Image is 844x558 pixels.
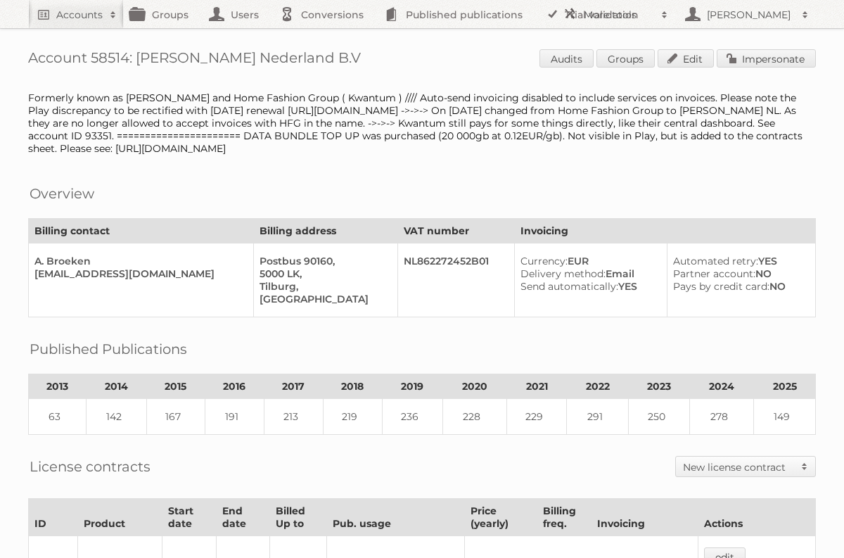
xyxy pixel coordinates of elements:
th: 2017 [264,374,323,399]
td: 229 [506,399,567,435]
td: 191 [205,399,264,435]
a: Groups [596,49,655,68]
div: YES [520,280,656,293]
th: 2018 [323,374,382,399]
th: 2013 [29,374,87,399]
th: Invoicing [591,499,698,536]
th: 2015 [147,374,205,399]
h2: Published Publications [30,338,187,360]
th: 2023 [628,374,690,399]
th: 2021 [506,374,567,399]
span: Currency: [520,255,568,267]
td: 219 [323,399,382,435]
div: Email [520,267,656,280]
div: 5000 LK, [260,267,386,280]
td: 278 [690,399,754,435]
h2: More tools [584,8,654,22]
td: 250 [628,399,690,435]
div: [GEOGRAPHIC_DATA] [260,293,386,305]
a: New license contract [676,457,815,476]
td: 228 [442,399,506,435]
th: Price (yearly) [464,499,537,536]
th: Billing address [253,219,397,243]
a: Impersonate [717,49,816,68]
td: 236 [382,399,442,435]
span: Automated retry: [673,255,758,267]
th: 2014 [87,374,147,399]
th: Product [78,499,162,536]
div: Postbus 90160, [260,255,386,267]
th: Invoicing [514,219,815,243]
th: Billed Up to [269,499,326,536]
div: NO [673,267,804,280]
div: YES [673,255,804,267]
a: Audits [539,49,594,68]
td: 142 [87,399,147,435]
th: Start date [162,499,216,536]
span: Send automatically: [520,280,618,293]
th: 2022 [567,374,629,399]
h2: New license contract [683,460,794,474]
div: A. Broeken [34,255,242,267]
h2: Overview [30,183,94,204]
span: Partner account: [673,267,755,280]
th: Billing contact [29,219,254,243]
div: EUR [520,255,656,267]
td: 63 [29,399,87,435]
h2: License contracts [30,456,151,477]
span: Delivery method: [520,267,606,280]
th: Billing freq. [537,499,591,536]
th: 2024 [690,374,754,399]
div: [EMAIL_ADDRESS][DOMAIN_NAME] [34,267,242,280]
h2: [PERSON_NAME] [703,8,795,22]
th: 2025 [754,374,816,399]
h2: Accounts [56,8,103,22]
th: End date [217,499,269,536]
td: 149 [754,399,816,435]
div: Tilburg, [260,280,386,293]
td: 167 [147,399,205,435]
th: ID [29,499,78,536]
th: Actions [698,499,816,536]
td: 213 [264,399,323,435]
span: Pays by credit card: [673,280,769,293]
td: NL862272452B01 [397,243,514,317]
span: Toggle [794,457,815,476]
a: Edit [658,49,714,68]
h1: Account 58514: [PERSON_NAME] Nederland B.V [28,49,816,70]
th: 2016 [205,374,264,399]
div: NO [673,280,804,293]
th: VAT number [397,219,514,243]
th: 2020 [442,374,506,399]
td: 291 [567,399,629,435]
th: Pub. usage [326,499,464,536]
th: 2019 [382,374,442,399]
div: Formerly known as [PERSON_NAME] and Home Fashion Group ( Kwantum ) //// Auto-send invoicing disab... [28,91,816,155]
